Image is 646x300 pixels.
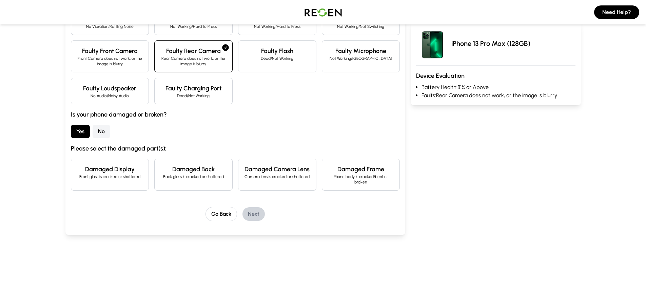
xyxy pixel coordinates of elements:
[160,93,227,99] p: Dead/Not Working
[205,207,237,221] button: Go Back
[594,5,639,19] button: Need Help?
[299,3,347,22] img: Logo
[77,164,143,174] h4: Damaged Display
[328,24,394,29] p: Not Working/Not Switching
[160,84,227,93] h4: Faulty Charging Port
[77,24,143,29] p: No Vibration/Rattling Noise
[77,56,143,67] p: Front Camera does not work, or the image is blurry
[242,207,265,221] button: Next
[244,164,311,174] h4: Damaged Camera Lens
[160,164,227,174] h4: Damaged Back
[328,164,394,174] h4: Damaged Frame
[77,174,143,179] p: Front glass is cracked or shattered
[160,46,227,56] h4: Faulty Rear Camera
[416,27,449,60] img: iPhone 13 Pro Max
[244,56,311,61] p: Dead/Not Working
[160,24,227,29] p: Not Working/Hard to Press
[71,110,400,119] h3: Is your phone damaged or broken?
[160,174,227,179] p: Back glass is cracked or shattered
[328,174,394,185] p: Phone body is cracked/bent or broken
[422,83,575,91] li: Battery Health: 81% or Above
[244,174,311,179] p: Camera lens is cracked or shattered
[244,24,311,29] p: Not Working/Hard to Press
[71,144,400,153] h3: Please select the damaged part(s):
[422,91,575,100] li: Faults: Rear Camera does not work, or the image is blurry
[71,125,90,138] button: Yes
[328,56,394,61] p: Not Working/[GEOGRAPHIC_DATA]
[77,84,143,93] h4: Faulty Loudspeaker
[244,46,311,56] h4: Faulty Flash
[160,56,227,67] p: Rear Camera does not work, or the image is blurry
[77,93,143,99] p: No Audio/Noisy Audio
[416,71,575,81] h3: Device Evaluation
[451,39,530,48] p: iPhone 13 Pro Max (128GB)
[77,46,143,56] h4: Faulty Front Camera
[328,46,394,56] h4: Faulty Microphone
[93,125,110,138] button: No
